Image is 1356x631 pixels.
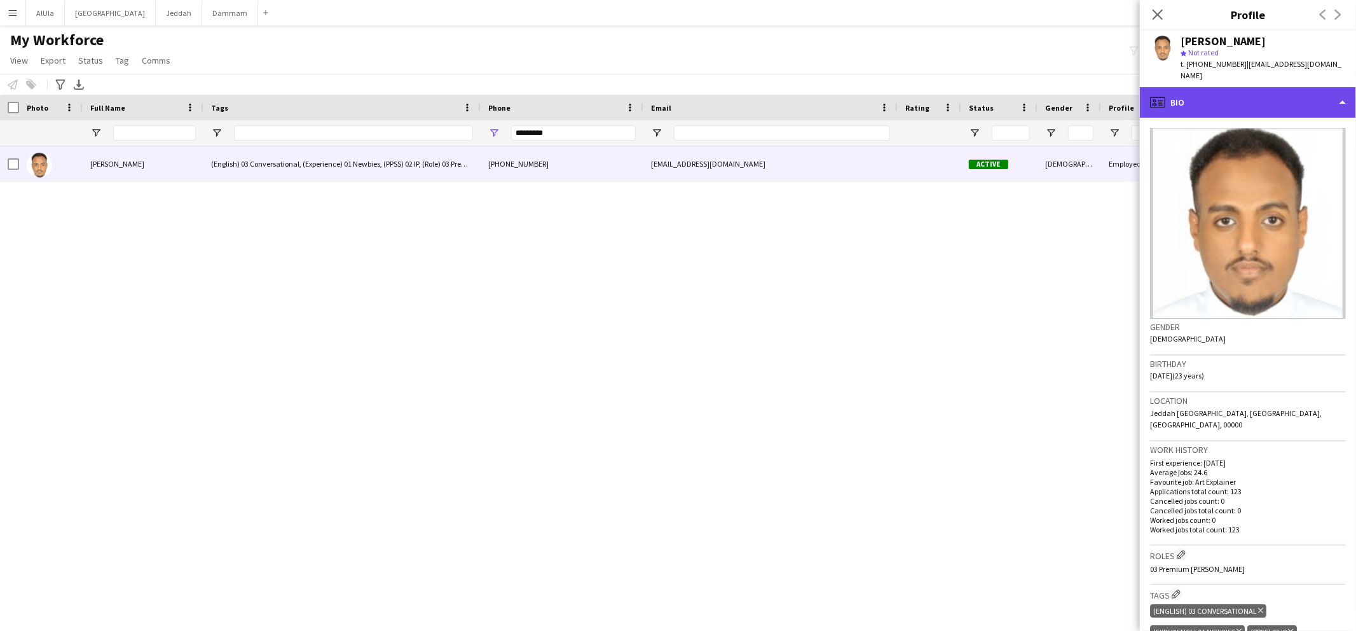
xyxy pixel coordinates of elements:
[1150,371,1204,380] span: [DATE] (23 years)
[1150,548,1346,562] h3: Roles
[1181,59,1247,69] span: t. [PHONE_NUMBER]
[1109,103,1134,113] span: Profile
[41,55,65,66] span: Export
[10,31,104,50] span: My Workforce
[27,153,52,178] img: Mohammed Saeed
[969,127,980,139] button: Open Filter Menu
[1181,36,1266,47] div: [PERSON_NAME]
[142,55,170,66] span: Comms
[488,103,510,113] span: Phone
[1150,588,1346,601] h3: Tags
[643,146,898,181] div: [EMAIL_ADDRESS][DOMAIN_NAME]
[1150,444,1346,455] h3: Work history
[488,127,500,139] button: Open Filter Menu
[511,125,636,141] input: Phone Filter Input
[1109,127,1120,139] button: Open Filter Menu
[1140,6,1356,23] h3: Profile
[1150,408,1322,429] span: Jeddah [GEOGRAPHIC_DATA], [GEOGRAPHIC_DATA], [GEOGRAPHIC_DATA], 00000
[1150,358,1346,370] h3: Birthday
[1181,59,1341,80] span: | [EMAIL_ADDRESS][DOMAIN_NAME]
[1132,125,1175,141] input: Profile Filter Input
[1045,103,1072,113] span: Gender
[1150,487,1346,496] p: Applications total count: 123
[234,125,473,141] input: Tags Filter Input
[1101,146,1182,181] div: Employed Crew
[71,77,86,92] app-action-btn: Export XLSX
[90,159,144,169] span: [PERSON_NAME]
[111,52,134,69] a: Tag
[1150,458,1346,468] p: First experience: [DATE]
[78,55,103,66] span: Status
[1150,496,1346,506] p: Cancelled jobs count: 0
[992,125,1030,141] input: Status Filter Input
[156,1,202,25] button: Jeddah
[1045,127,1057,139] button: Open Filter Menu
[73,52,108,69] a: Status
[969,103,994,113] span: Status
[651,103,671,113] span: Email
[5,52,33,69] a: View
[65,1,156,25] button: [GEOGRAPHIC_DATA]
[26,1,65,25] button: AlUla
[1150,506,1346,515] p: Cancelled jobs total count: 0
[1150,321,1346,333] h3: Gender
[1150,525,1346,534] p: Worked jobs total count: 123
[211,127,223,139] button: Open Filter Menu
[1150,395,1346,406] h3: Location
[1068,125,1093,141] input: Gender Filter Input
[674,125,890,141] input: Email Filter Input
[90,127,102,139] button: Open Filter Menu
[137,52,175,69] a: Comms
[1150,564,1245,574] span: 03 Premium [PERSON_NAME]
[90,103,125,113] span: Full Name
[53,77,68,92] app-action-btn: Advanced filters
[1188,48,1219,57] span: Not rated
[203,146,481,181] div: (English) 03 Conversational, (Experience) 01 Newbies, (PPSS) 02 IP, (Role) 03 Premium [PERSON_NAME]
[651,127,662,139] button: Open Filter Menu
[1150,477,1346,487] p: Favourite job: Art Explainer
[905,103,929,113] span: Rating
[211,103,228,113] span: Tags
[113,125,196,141] input: Full Name Filter Input
[1150,468,1346,477] p: Average jobs: 24.6
[10,55,28,66] span: View
[481,146,643,181] div: [PHONE_NUMBER]
[1150,334,1226,343] span: [DEMOGRAPHIC_DATA]
[1150,128,1346,319] img: Crew avatar or photo
[27,103,48,113] span: Photo
[1140,87,1356,118] div: Bio
[116,55,129,66] span: Tag
[1150,515,1346,525] p: Worked jobs count: 0
[36,52,71,69] a: Export
[1150,604,1266,618] div: (English) 03 Conversational
[202,1,258,25] button: Dammam
[1038,146,1101,181] div: [DEMOGRAPHIC_DATA]
[969,160,1008,169] span: Active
